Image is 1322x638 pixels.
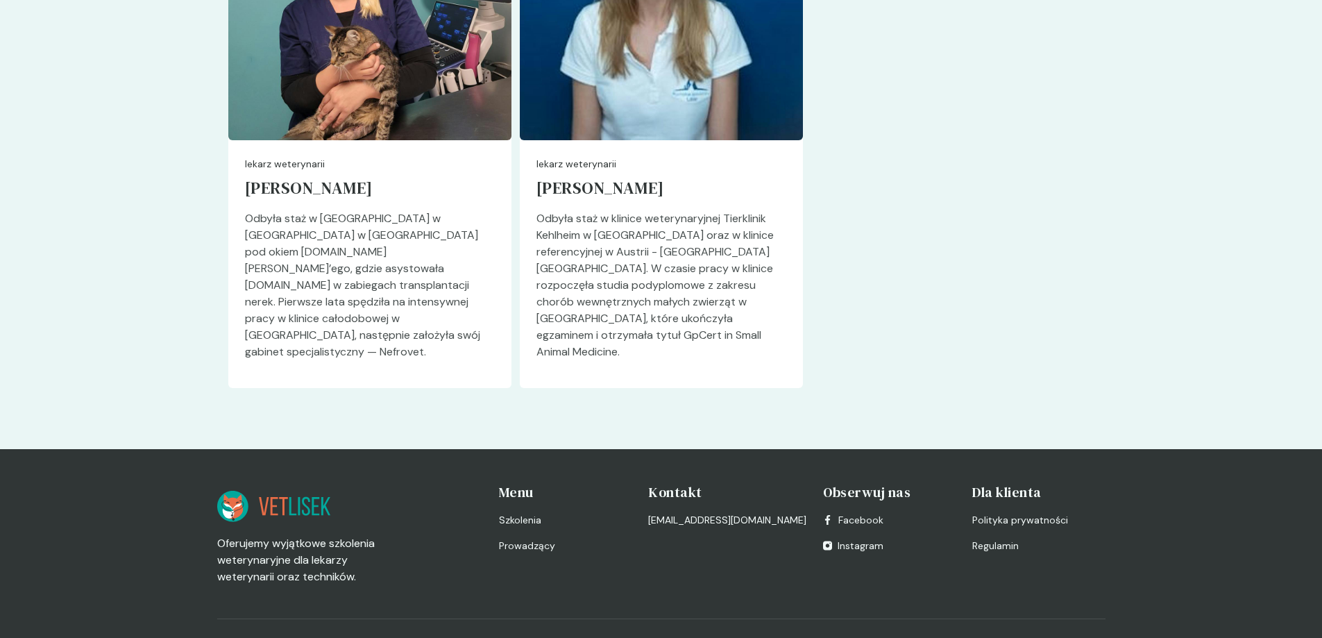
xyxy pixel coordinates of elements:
a: [EMAIL_ADDRESS][DOMAIN_NAME] [648,513,806,528]
a: Regulamin [972,539,1105,553]
span: Szkolenia [499,513,541,528]
p: Odbyła staż w [GEOGRAPHIC_DATA] w [GEOGRAPHIC_DATA] w [GEOGRAPHIC_DATA] pod okiem [DOMAIN_NAME] [... [245,210,495,371]
a: Facebook [823,513,883,528]
h4: Kontakt [648,482,806,502]
span: Regulamin [972,539,1019,553]
span: Prowadzący [499,539,555,553]
span: Polityka prywatności [972,513,1068,528]
p: Oferujemy wyjątkowe szkolenia weterynaryjne dla lekarzy weterynarii oraz techników. [217,535,394,585]
h4: Menu [499,482,632,502]
a: [PERSON_NAME] [245,171,495,210]
p: lekarz weterynarii [245,157,495,171]
a: Polityka prywatności [972,513,1105,528]
h4: Obserwuj nas [823,482,956,502]
a: Prowadzący [499,539,632,553]
a: [PERSON_NAME] [536,171,786,210]
a: Instagram [823,539,883,553]
a: Szkolenia [499,513,632,528]
p: Odbyła staż w klinice weterynaryjnej Tierklinik Kehlheim w [GEOGRAPHIC_DATA] oraz w klinice refer... [536,210,786,371]
h4: Dla klienta [972,482,1105,502]
p: lekarz weterynarii [536,157,786,171]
